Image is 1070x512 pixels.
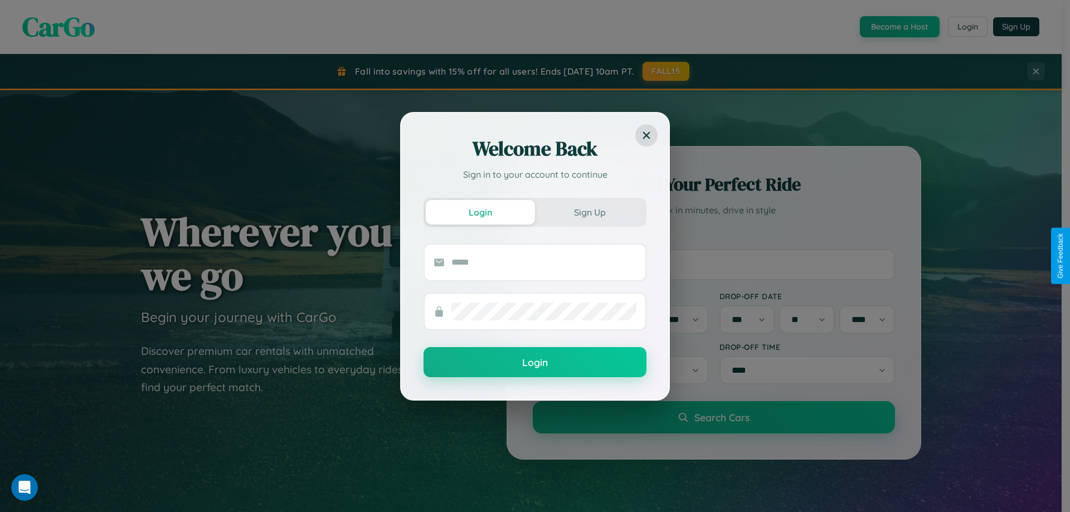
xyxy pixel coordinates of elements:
[424,347,646,377] button: Login
[535,200,644,225] button: Sign Up
[424,135,646,162] h2: Welcome Back
[1057,233,1064,279] div: Give Feedback
[11,474,38,501] iframe: Intercom live chat
[426,200,535,225] button: Login
[424,168,646,181] p: Sign in to your account to continue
